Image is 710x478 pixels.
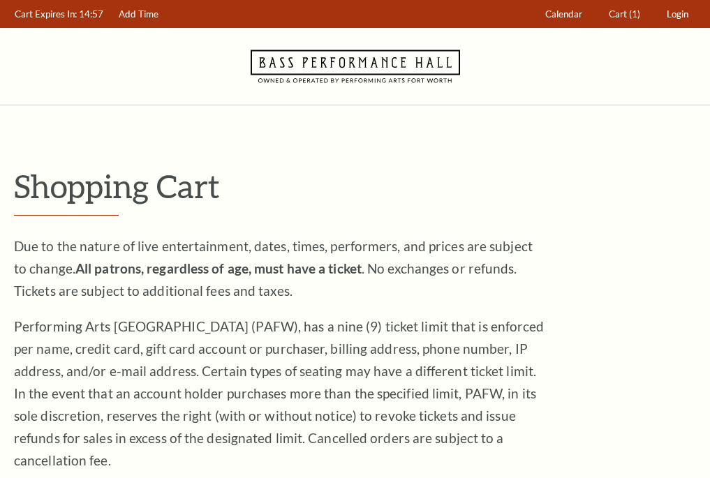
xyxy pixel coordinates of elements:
[667,8,688,20] span: Login
[15,8,77,20] span: Cart Expires In:
[629,8,640,20] span: (1)
[539,1,589,28] a: Calendar
[79,8,103,20] span: 14:57
[545,8,582,20] span: Calendar
[609,8,627,20] span: Cart
[14,315,545,472] p: Performing Arts [GEOGRAPHIC_DATA] (PAFW), has a nine (9) ticket limit that is enforced per name, ...
[660,1,695,28] a: Login
[75,260,362,276] strong: All patrons, regardless of age, must have a ticket
[112,1,165,28] a: Add Time
[14,168,696,204] p: Shopping Cart
[14,238,533,299] span: Due to the nature of live entertainment, dates, times, performers, and prices are subject to chan...
[602,1,647,28] a: Cart (1)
